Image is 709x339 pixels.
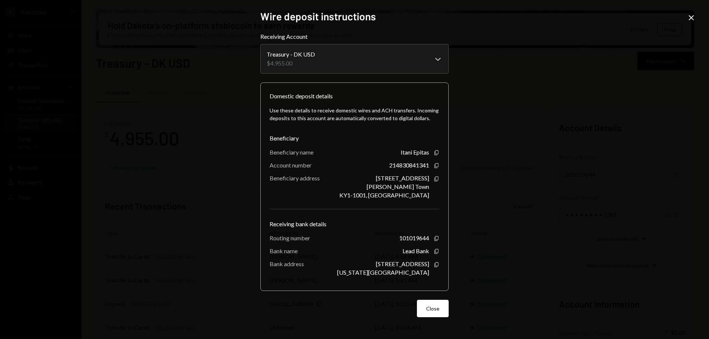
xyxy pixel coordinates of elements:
[270,92,333,101] div: Domestic deposit details
[417,300,449,317] button: Close
[270,247,298,254] div: Bank name
[339,191,429,199] div: KY1-1001, [GEOGRAPHIC_DATA]
[260,32,449,41] label: Receiving Account
[270,149,314,156] div: Beneficiary name
[389,162,429,169] div: 214830841341
[376,174,429,182] div: [STREET_ADDRESS]
[270,220,439,228] div: Receiving bank details
[376,260,429,267] div: [STREET_ADDRESS]
[270,260,304,267] div: Bank address
[367,183,429,190] div: [PERSON_NAME] Town
[260,9,449,24] h2: Wire deposit instructions
[399,234,429,241] div: 101019644
[403,247,429,254] div: Lead Bank
[270,106,439,122] div: Use these details to receive domestic wires and ACH transfers. Incoming deposits to this account ...
[337,269,429,276] div: [US_STATE][GEOGRAPHIC_DATA]
[270,174,320,182] div: Beneficiary address
[270,162,312,169] div: Account number
[270,234,310,241] div: Routing number
[401,149,429,156] div: Itani Epitas
[260,44,449,74] button: Receiving Account
[270,134,439,143] div: Beneficiary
